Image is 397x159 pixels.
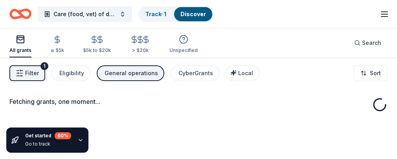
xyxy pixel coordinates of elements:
a: Home [9,5,31,23]
div: $5k to $20k [83,47,111,54]
div: ≤ $5k [50,47,64,54]
div: Eligibility [59,68,84,78]
span: Search [362,38,381,48]
span: Local [238,70,253,76]
div: General operations [105,68,158,78]
span: Sort [370,68,381,78]
button: > $20k [130,32,151,57]
button: All grants [9,31,31,57]
div: 1 [40,62,48,70]
button: Eligibility [51,65,90,81]
a: Discover [180,11,206,17]
div: 60 % [55,132,71,139]
span: Care (food, vet) of dogs rescued from kill shelters threatened with euthanasia [53,9,116,19]
div: CyberGrants [178,68,213,78]
div: Go to track [25,141,71,147]
button: $5k to $20k [83,32,111,57]
button: General operations [97,65,164,81]
div: All grants [9,47,31,54]
div: Get started [25,132,71,139]
button: Sort [354,65,388,81]
div: Unspecified [169,47,198,54]
div: Fetching grants, one moment... [9,97,388,106]
button: Unspecified [169,31,198,57]
button: Track· 1Discover [138,6,213,22]
button: Search [348,35,388,51]
button: Filter1 [9,65,45,81]
button: CyberGrants [171,65,219,81]
span: Filter [25,68,39,78]
a: Track· 1 [145,11,166,17]
div: > $20k [130,47,151,54]
button: Local [226,65,259,81]
button: Care (food, vet) of dogs rescued from kill shelters threatened with euthanasia [38,6,132,22]
button: ≤ $5k [50,32,64,57]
